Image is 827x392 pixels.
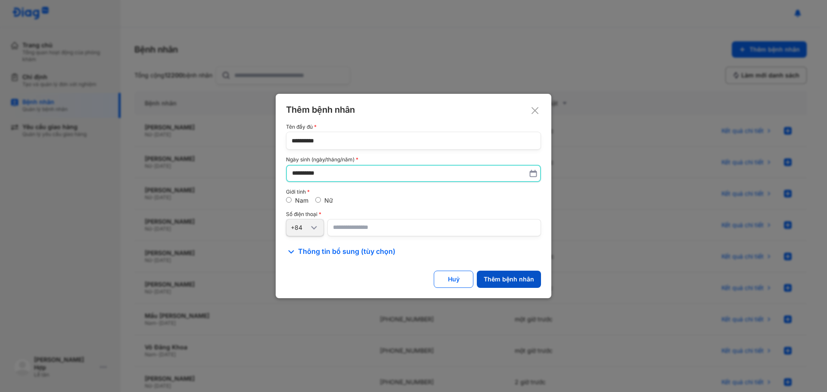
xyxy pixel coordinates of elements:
[477,271,541,288] button: Thêm bệnh nhân
[295,197,308,204] label: Nam
[286,157,541,163] div: Ngày sinh (ngày/tháng/năm)
[298,247,395,257] span: Thông tin bổ sung (tùy chọn)
[434,271,473,288] button: Huỷ
[286,104,541,115] div: Thêm bệnh nhân
[286,124,541,130] div: Tên đầy đủ
[324,197,333,204] label: Nữ
[291,224,309,231] div: +84
[484,275,534,283] div: Thêm bệnh nhân
[286,189,541,195] div: Giới tính
[286,211,541,217] div: Số điện thoại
